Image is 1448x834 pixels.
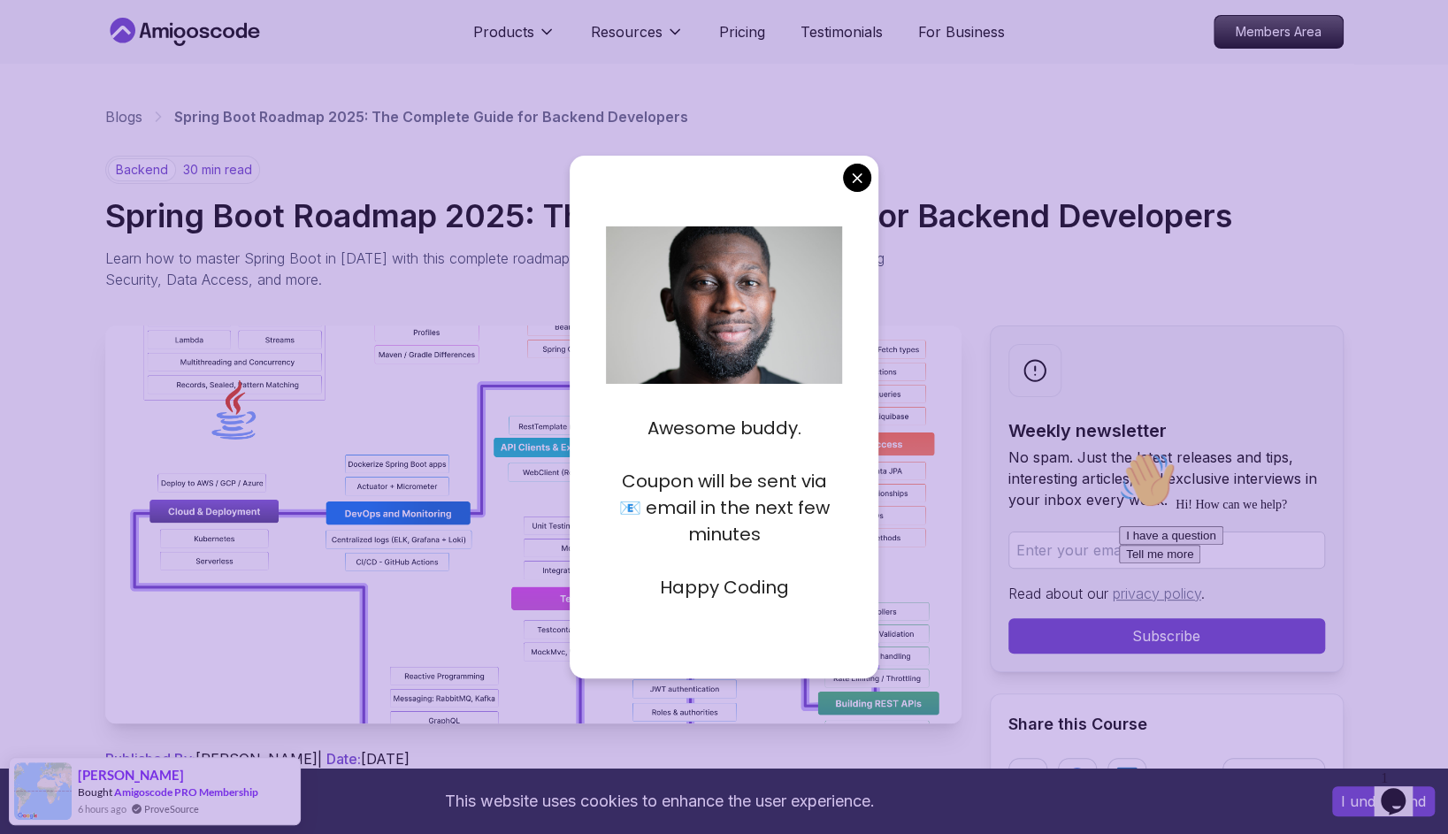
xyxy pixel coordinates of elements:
a: Pricing [719,21,765,42]
a: Amigoscode PRO Membership [114,785,258,799]
p: Spring Boot Roadmap 2025: The Complete Guide for Backend Developers [174,106,688,127]
img: provesource social proof notification image [14,762,72,820]
div: This website uses cookies to enhance the user experience. [13,782,1306,821]
a: ProveSource [144,801,199,816]
p: or [1176,767,1191,788]
a: Testimonials [801,21,883,42]
a: Members Area [1214,15,1344,49]
p: [PERSON_NAME] | [DATE] [105,748,962,769]
img: :wave: [7,7,64,64]
h1: Spring Boot Roadmap 2025: The Complete Guide for Backend Developers [105,198,1344,233]
span: Date: [326,750,361,768]
span: Bought [78,785,112,799]
h2: Weekly newsletter [1008,418,1325,443]
iframe: chat widget [1112,445,1430,754]
p: Learn how to master Spring Boot in [DATE] with this complete roadmap covering Java fundamentals, ... [105,248,898,290]
p: 30 min read [183,161,252,179]
iframe: chat widget [1374,763,1430,816]
button: Products [473,21,555,57]
p: No spam. Just the latest releases and tips, interesting articles, and exclusive interviews in you... [1008,447,1325,510]
p: Products [473,21,534,42]
a: Blogs [105,106,142,127]
p: backend [108,158,176,181]
button: I have a question [7,81,111,100]
button: Copy link [1222,758,1325,797]
a: For Business [918,21,1005,42]
p: Resources [591,21,663,42]
span: [PERSON_NAME] [78,768,184,783]
button: Accept cookies [1332,786,1435,816]
button: Resources [591,21,684,57]
button: Tell me more [7,100,88,119]
img: Spring Boot Roadmap 2025: The Complete Guide for Backend Developers thumbnail [105,325,962,723]
p: Read about our . [1008,583,1325,604]
span: 6 hours ago [78,801,126,816]
input: Enter your email [1008,532,1325,569]
span: Published By: [105,750,195,768]
button: Subscribe [1008,618,1325,654]
p: Members Area [1214,16,1343,48]
span: Hi! How can we help? [7,53,175,66]
div: 👋Hi! How can we help?I have a questionTell me more [7,7,326,119]
h2: Share this Course [1008,712,1325,737]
